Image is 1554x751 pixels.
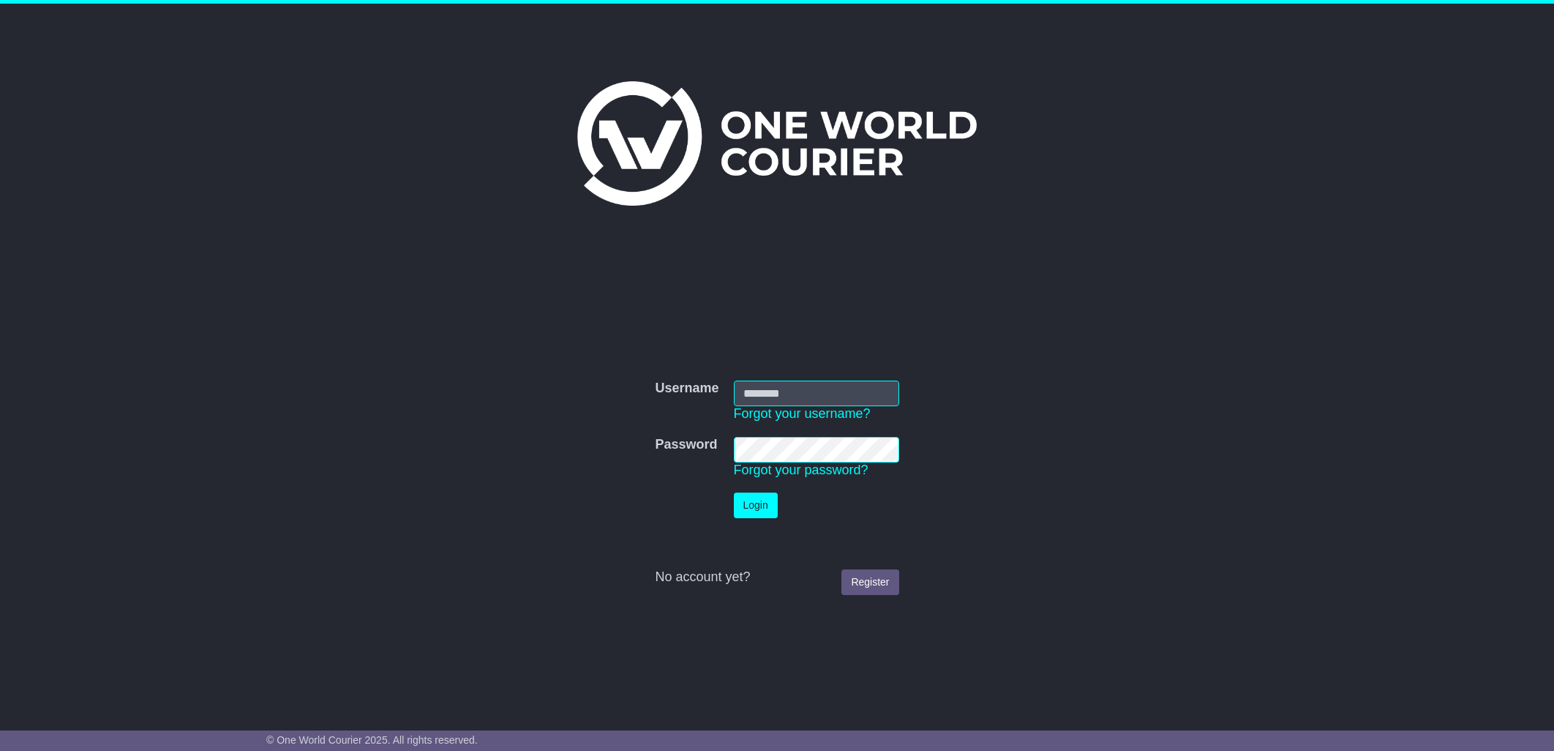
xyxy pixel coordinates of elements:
[655,381,718,397] label: Username
[655,437,717,453] label: Password
[655,569,898,586] div: No account yet?
[734,406,871,421] a: Forgot your username?
[734,463,868,477] a: Forgot your password?
[266,734,478,746] span: © One World Courier 2025. All rights reserved.
[577,81,977,206] img: One World
[734,493,778,518] button: Login
[841,569,898,595] a: Register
